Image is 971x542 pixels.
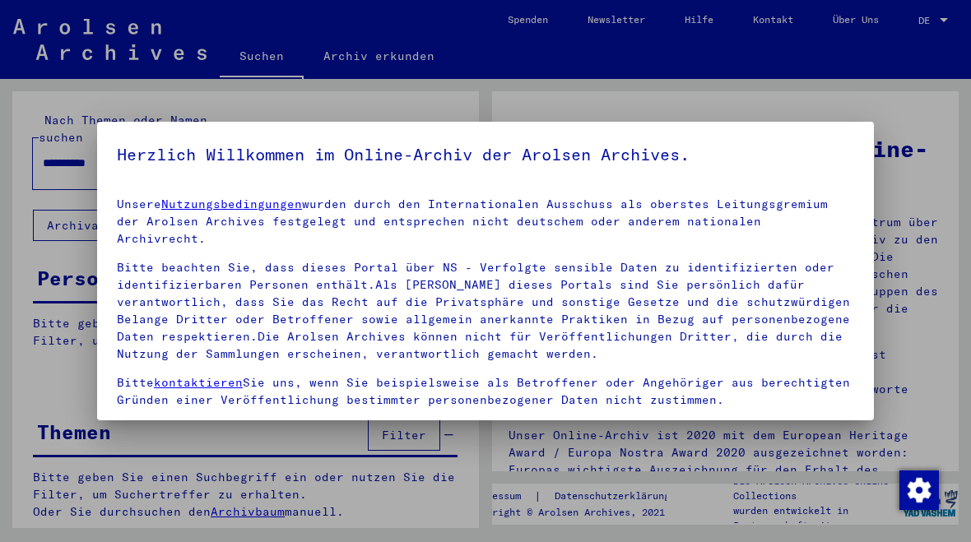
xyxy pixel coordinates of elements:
img: Zustimmung ändern [899,470,939,510]
h5: Herzlich Willkommen im Online-Archiv der Arolsen Archives. [117,141,854,168]
a: Nutzungsbedingungen [161,197,302,211]
p: Unsere wurden durch den Internationalen Ausschuss als oberstes Leitungsgremium der Arolsen Archiv... [117,196,854,248]
p: Bitte beachten Sie, dass dieses Portal über NS - Verfolgte sensible Daten zu identifizierten oder... [117,259,854,363]
a: kontaktieren [154,375,243,390]
p: Bitte Sie uns, wenn Sie beispielsweise als Betroffener oder Angehöriger aus berechtigten Gründen ... [117,374,854,409]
